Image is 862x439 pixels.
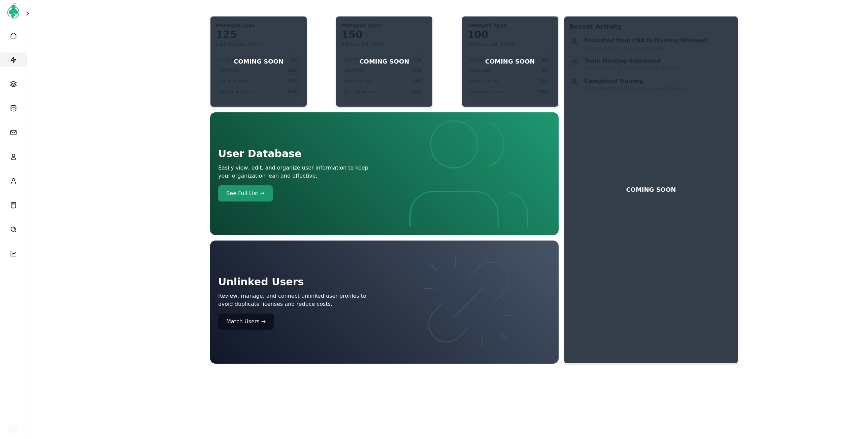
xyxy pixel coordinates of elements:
[626,185,676,194] p: COMING SOON
[387,120,550,227] img: Dashboard Users
[387,249,550,355] img: Dashboard Users
[218,314,382,330] a: Match Users →
[218,185,382,202] a: See Full List →
[218,292,382,308] p: Review, manage, and connect unlinked user profiles to avoid duplicate licenses and reduce costs.
[218,275,382,289] h1: Unlinked Users
[218,314,274,330] button: Match Users →
[234,57,284,66] p: COMING SOON
[218,146,382,161] h1: User Database
[218,185,273,202] button: See Full List →
[218,164,382,180] p: Easily view, edit, and organize user information to keep your organization lean and effective.
[485,57,535,66] p: COMING SOON
[359,57,409,66] p: COMING SOON
[5,3,22,19] img: AccessGenie Logo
